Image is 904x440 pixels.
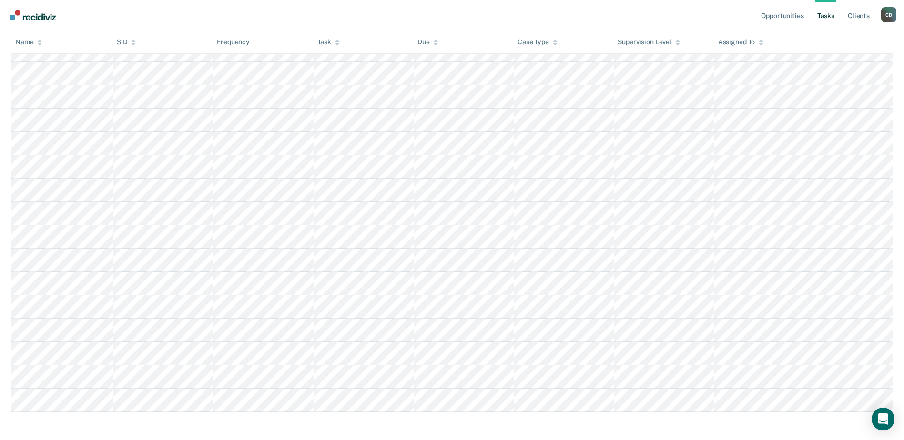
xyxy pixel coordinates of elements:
div: C B [881,7,896,22]
button: Profile dropdown button [881,7,896,22]
div: Open Intercom Messenger [872,408,894,430]
div: SID [117,38,136,46]
div: Due [417,38,438,46]
div: Task [317,38,340,46]
div: Name [15,38,42,46]
div: Assigned To [718,38,763,46]
div: Frequency [217,38,250,46]
div: Supervision Level [618,38,680,46]
img: Recidiviz [10,10,56,20]
div: Case Type [518,38,558,46]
